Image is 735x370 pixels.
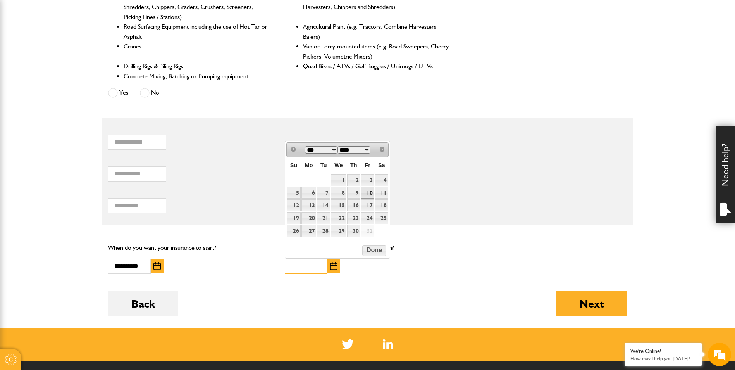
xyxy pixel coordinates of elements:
a: 27 [301,225,317,237]
a: 13 [301,199,317,211]
em: Start Chat [105,239,141,249]
a: 17 [361,199,374,211]
a: 12 [287,199,300,211]
a: 1 [331,174,346,186]
li: Cranes [124,41,270,61]
button: Next [556,291,627,316]
li: Quad Bikes / ATVs / Golf Buggies / Unimogs / UTVs [303,61,450,71]
li: Road Surfacing Equipment including the use of Hot Tar or Asphalt [124,22,270,41]
a: 29 [331,225,346,237]
div: Need help? [716,126,735,223]
span: Tuesday [320,162,327,168]
input: Enter your last name [10,72,141,89]
span: Friday [365,162,370,168]
a: 26 [287,225,300,237]
a: 5 [287,187,300,199]
a: 10 [361,187,374,199]
textarea: Type your message and hit 'Enter' [10,140,141,232]
a: 19 [287,212,300,224]
a: 9 [347,187,360,199]
a: 30 [347,225,360,237]
a: 15 [331,199,346,211]
li: Van or Lorry-mounted items (e.g. Road Sweepers, Cherry Pickers, Volumetric Mixers) [303,41,450,61]
label: No [140,88,159,98]
a: 7 [317,187,330,199]
img: Choose date [330,262,337,270]
a: 14 [317,199,330,211]
a: 3 [361,174,374,186]
a: 2 [347,174,360,186]
a: 21 [317,212,330,224]
li: Agricultural Plant (e.g. Tractors, Combine Harvesters, Balers) [303,22,450,41]
a: 22 [331,212,346,224]
li: Concrete Mixing, Batching or Pumping equipment [124,71,270,81]
div: Chat with us now [40,43,130,54]
a: 18 [375,199,388,211]
a: 6 [301,187,317,199]
span: Sunday [290,162,297,168]
p: How may I help you today? [630,356,696,361]
span: Monday [305,162,313,168]
a: 28 [317,225,330,237]
a: 8 [331,187,346,199]
span: Wednesday [334,162,343,168]
label: Yes [108,88,128,98]
span: Saturday [378,162,385,168]
img: Choose date [153,262,161,270]
p: When do you want your insurance to start? [108,243,274,253]
img: d_20077148190_company_1631870298795_20077148190 [13,43,33,54]
img: Linked In [383,339,393,349]
input: Enter your phone number [10,118,141,135]
a: 23 [347,212,360,224]
img: Twitter [342,339,354,349]
div: We're Online! [630,348,696,354]
button: Done [362,245,386,256]
a: 11 [375,187,388,199]
input: Enter your email address [10,95,141,112]
a: 16 [347,199,360,211]
div: Minimize live chat window [127,4,146,22]
span: Thursday [350,162,357,168]
a: 25 [375,212,388,224]
button: Back [108,291,178,316]
a: 24 [361,212,374,224]
a: LinkedIn [383,339,393,349]
a: 4 [375,174,388,186]
li: Drilling Rigs & Piling Rigs [124,61,270,71]
a: 20 [301,212,317,224]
